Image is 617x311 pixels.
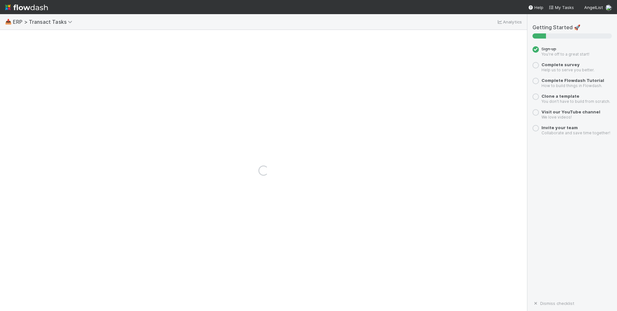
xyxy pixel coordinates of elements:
span: AngelList [584,5,603,10]
div: Help [528,4,543,11]
small: We love videos! [541,115,572,120]
a: My Tasks [549,4,574,11]
span: 📥 [5,19,12,24]
span: My Tasks [549,5,574,10]
span: ERP > Transact Tasks [13,19,76,25]
a: Analytics [496,18,522,26]
small: How to build things in Flowdash. [541,83,602,88]
img: logo-inverted-e16ddd16eac7371096b0.svg [5,2,48,13]
a: Invite your team [541,125,578,130]
a: Dismiss checklist [532,301,574,306]
small: You don’t have to build from scratch. [541,99,610,104]
a: Clone a template [541,93,579,99]
a: Complete Flowdash Tutorial [541,78,604,83]
small: Help us to serve you better. [541,67,595,72]
small: Collaborate and save time together! [541,130,610,135]
small: You’re off to a great start! [541,52,589,57]
h5: Getting Started 🚀 [532,24,612,31]
span: Sign up [541,46,556,51]
img: avatar_11833ecc-818b-4748-aee0-9d6cf8466369.png [605,4,612,11]
a: Visit our YouTube channel [541,109,600,114]
a: Complete survey [541,62,580,67]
